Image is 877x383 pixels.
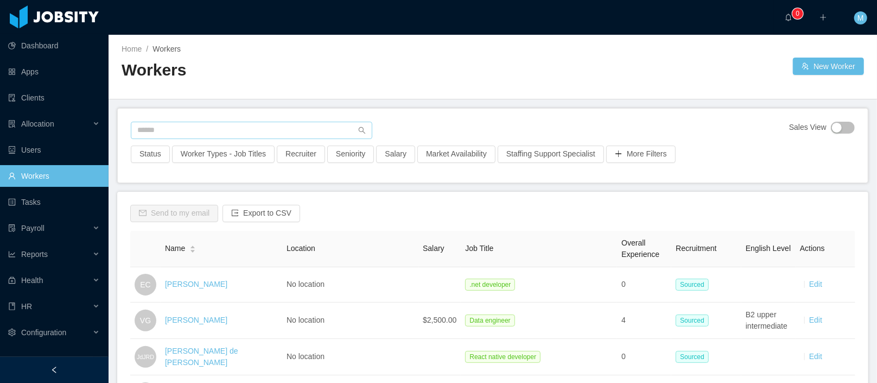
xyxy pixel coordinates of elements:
[165,243,185,254] span: Name
[122,45,142,53] a: Home
[21,120,54,128] span: Allocation
[8,250,16,258] i: icon: line-chart
[282,267,418,303] td: No location
[800,244,825,253] span: Actions
[676,244,716,253] span: Recruitment
[809,352,822,361] a: Edit
[785,14,792,21] i: icon: bell
[857,11,864,24] span: M
[792,8,803,19] sup: 0
[8,139,100,161] a: icon: robotUsers
[165,316,227,324] a: [PERSON_NAME]
[819,14,827,21] i: icon: plus
[809,316,822,324] a: Edit
[617,303,671,339] td: 4
[8,120,16,128] i: icon: solution
[746,244,791,253] span: English Level
[621,238,659,259] span: Overall Experience
[8,61,100,83] a: icon: appstoreApps
[617,339,671,375] td: 0
[122,59,493,81] h2: Workers
[146,45,148,53] span: /
[327,146,374,163] button: Seniority
[282,303,418,339] td: No location
[617,267,671,303] td: 0
[465,315,514,327] span: Data engineer
[21,224,45,233] span: Payroll
[789,122,827,134] span: Sales View
[676,351,709,363] span: Sourced
[8,277,16,284] i: icon: medicine-box
[423,316,456,324] span: $2,500.00
[793,58,864,75] button: icon: usergroup-addNew Worker
[358,127,366,134] i: icon: search
[465,351,541,363] span: React native developer
[172,146,275,163] button: Worker Types - Job Titles
[21,250,48,259] span: Reports
[223,205,300,222] button: icon: exportExport to CSV
[809,280,822,288] a: Edit
[741,303,796,339] td: B2 upper intermediate
[140,274,150,296] span: EC
[21,276,43,285] span: Health
[676,352,713,361] a: Sourced
[287,244,315,253] span: Location
[8,87,100,109] a: icon: auditClients
[465,244,493,253] span: Job Title
[8,329,16,336] i: icon: setting
[189,244,196,252] div: Sort
[190,248,196,252] i: icon: caret-down
[465,279,515,291] span: .net developer
[282,339,418,375] td: No location
[165,347,238,367] a: [PERSON_NAME] de [PERSON_NAME]
[8,165,100,187] a: icon: userWorkers
[277,146,325,163] button: Recruiter
[606,146,676,163] button: icon: plusMore Filters
[376,146,415,163] button: Salary
[21,328,66,337] span: Configuration
[131,146,170,163] button: Status
[8,35,100,56] a: icon: pie-chartDashboard
[8,224,16,232] i: icon: file-protect
[8,303,16,310] i: icon: book
[676,316,713,324] a: Sourced
[498,146,604,163] button: Staffing Support Specialist
[137,348,154,365] span: JdJRD
[21,302,32,311] span: HR
[417,146,495,163] button: Market Availability
[676,315,709,327] span: Sourced
[140,310,151,331] span: VG
[8,191,100,213] a: icon: profileTasks
[423,244,444,253] span: Salary
[165,280,227,288] a: [PERSON_NAME]
[190,244,196,248] i: icon: caret-up
[676,279,709,291] span: Sourced
[676,280,713,288] a: Sourced
[152,45,181,53] span: Workers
